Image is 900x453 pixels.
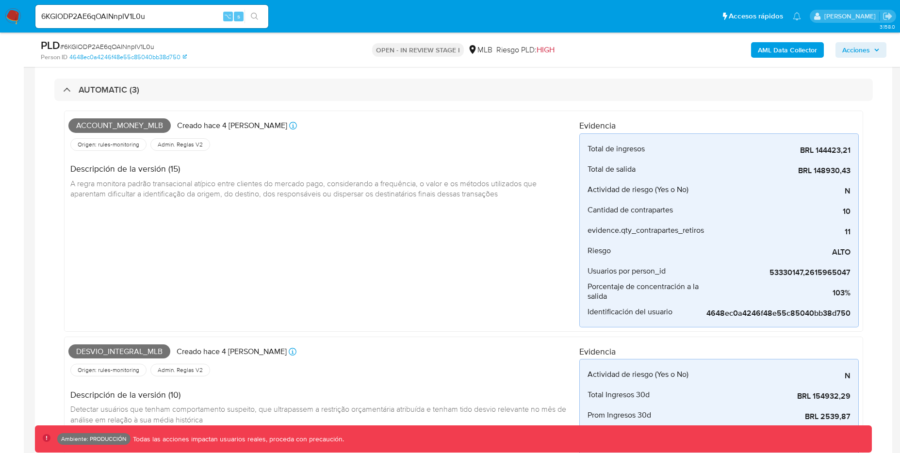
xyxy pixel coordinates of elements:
input: Buscar usuario o caso... [35,10,268,23]
span: HIGH [537,44,555,55]
span: # 6KGIODP2AE6qOAlNnpIV1L0u [60,42,154,51]
span: ⌥ [224,12,231,21]
div: AUTOMATIC (3) [54,79,873,101]
span: Acciones [842,42,870,58]
button: AML Data Collector [751,42,824,58]
b: PLD [41,37,60,53]
h4: Descripción de la versión (15) [70,163,572,174]
span: Admin. Reglas V2 [157,366,204,374]
button: search-icon [245,10,264,23]
p: Ambiente: PRODUCCIÓN [61,437,127,441]
a: 4648ec0a4246f48e55c85040bb38d750 [69,53,187,62]
span: Origen: rules-monitoring [77,366,140,374]
span: Desvio_integral_mlb [68,344,170,359]
button: Acciones [835,42,886,58]
a: Notificaciones [793,12,801,20]
p: luis.birchenz@mercadolibre.com [824,12,879,21]
p: Todas las acciones impactan usuarios reales, proceda con precaución. [131,435,344,444]
a: Salir [883,11,893,21]
span: Riesgo PLD: [496,45,555,55]
h3: AUTOMATIC (3) [79,84,139,95]
h4: Descripción de la versión (10) [70,389,572,400]
span: Admin. Reglas V2 [157,141,204,148]
span: A regra monitora padrão transacional atípico entre clientes do mercado pago, considerando a frequ... [70,178,539,199]
span: Account_money_mlb [68,118,171,133]
b: Person ID [41,53,67,62]
span: Detectar usuários que tenham comportamento suspeito, que ultrapassem a restrição orçamentária atr... [70,404,568,425]
span: s [237,12,240,21]
p: Creado hace 4 [PERSON_NAME] [177,346,287,357]
div: MLB [468,45,492,55]
span: Accesos rápidos [729,11,783,21]
p: Creado hace 4 [PERSON_NAME] [177,120,287,131]
b: AML Data Collector [758,42,817,58]
span: 3.158.0 [880,23,895,31]
p: OPEN - IN REVIEW STAGE I [372,43,464,57]
span: Origen: rules-monitoring [77,141,140,148]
